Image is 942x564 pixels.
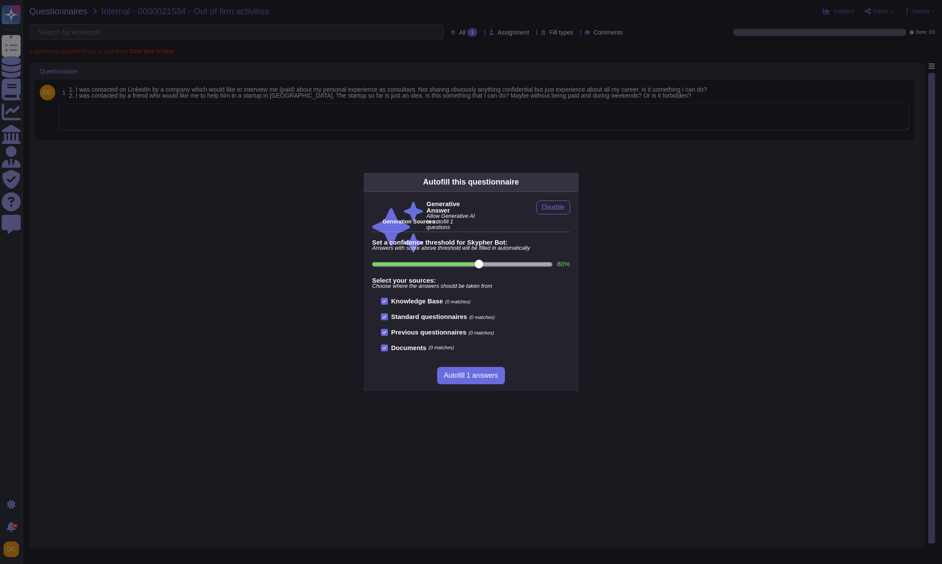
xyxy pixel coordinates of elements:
span: (0 matches) [469,330,494,335]
b: Generative Answer [426,201,477,213]
span: Autofill 1 answers [444,372,498,379]
span: (0 matches) [445,299,471,304]
span: Answers with score above threshold will be filled in automatically [372,245,570,251]
button: Autofill 1 answers [437,367,505,384]
div: Autofill this questionnaire [423,176,519,188]
button: Disable [536,201,570,214]
span: Allow Generative AI to autofill 1 questions [426,213,477,230]
b: Select your sources: [372,277,570,284]
b: Documents [391,344,427,351]
b: Standard questionnaires [391,313,467,320]
b: Set a confidence threshold for Skypher Bot: [372,239,570,245]
span: (0 matches) [428,345,454,350]
span: Choose where the answers should be taken from [372,284,570,289]
span: Disable [542,204,565,211]
label: 80 % [557,261,570,267]
b: Previous questionnaires [391,328,466,336]
b: Generation Sources : [383,218,438,225]
b: Knowledge Base [391,297,443,305]
span: (0 matches) [469,315,495,320]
